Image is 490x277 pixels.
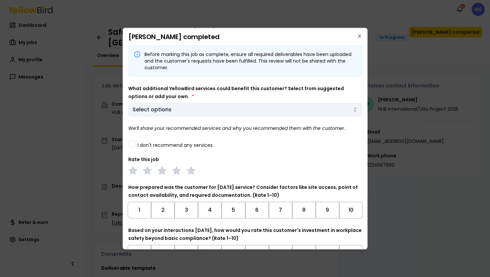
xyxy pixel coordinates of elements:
[151,245,175,261] button: Toggle 2
[138,143,214,147] label: I don't recommend any services.
[315,245,339,261] button: Toggle 9
[128,125,345,132] i: We’ll share your recommended services and why you recommended them with the customer.
[144,51,356,71] div: Before marking this job as complete, ensure all required deliverables have been uploaded and the ...
[315,202,339,218] button: Toggle 9
[128,184,358,198] label: How prepared was the customer for [DATE] service? Consider factors like site access, point of con...
[128,227,362,242] label: Based on your interactions [DATE], how would you rate this customer's investment in workplace saf...
[198,202,222,218] button: Toggle 4
[133,106,172,114] span: Select options
[292,245,315,261] button: Toggle 8
[245,202,268,218] button: Toggle 6
[222,202,245,218] button: Toggle 5
[128,85,344,100] label: What additional YellowBird services could benefit this customer? Select from suggested options or...
[175,245,198,261] button: Toggle 3
[222,245,245,261] button: Toggle 5
[339,202,362,218] button: Toggle 10
[339,245,362,261] button: Toggle 10
[128,245,151,261] button: Toggle 1
[292,202,315,218] button: Toggle 8
[175,202,198,218] button: Toggle 3
[268,245,292,261] button: Toggle 7
[245,245,268,261] button: Toggle 6
[128,202,151,218] button: Toggle 1
[128,33,362,40] h2: [PERSON_NAME] completed
[128,156,159,163] label: Rate this job
[128,103,362,116] button: Select options
[198,245,222,261] button: Toggle 4
[151,202,175,218] button: Toggle 2
[268,202,292,218] button: Toggle 7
